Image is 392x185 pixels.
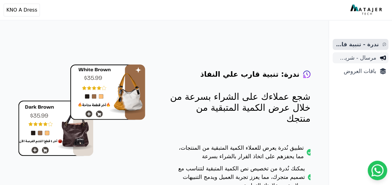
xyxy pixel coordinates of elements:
span: ندرة - تنبية قارب علي النفاذ [335,40,379,49]
img: MatajerTech Logo [350,5,383,16]
span: KNO A Dress [6,6,37,14]
img: hero [18,65,145,156]
span: باقات العروض [335,67,376,75]
span: مرسال - شريط دعاية [335,54,376,62]
button: KNO A Dress [4,4,40,16]
li: تطبيق نُدرة يعرض للعملاء الكمية المتبقية من المنتجات، مما يحفزهم على اتخاذ القرار بالشراء بسرعة [170,144,310,164]
h4: ندرة: تنبية قارب علي النفاذ [200,69,299,79]
p: شجع عملاءك على الشراء بسرعة من خلال عرض الكمية المتبقية من منتجك [170,91,310,124]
